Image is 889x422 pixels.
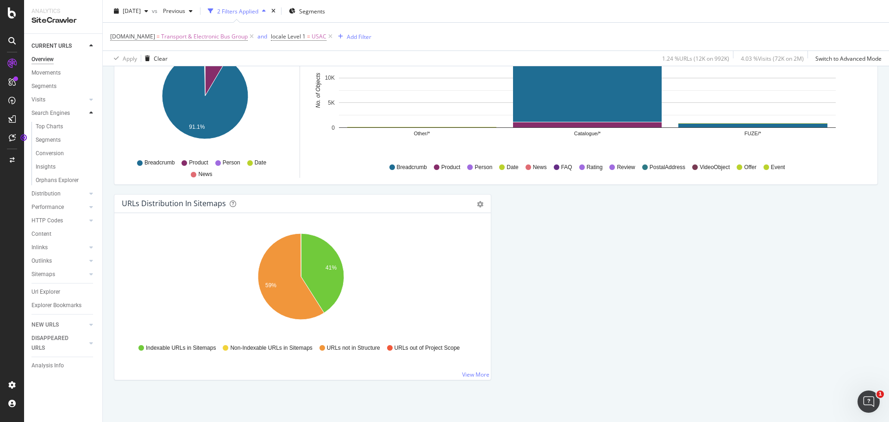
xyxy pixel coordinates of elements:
a: Content [31,229,96,239]
div: and [257,32,267,40]
span: Transport & Electronic Bus Group [161,30,248,43]
span: vs [152,7,159,15]
button: Clear [141,51,168,66]
span: locale Level 1 [271,32,306,40]
button: Switch to Advanced Mode [812,51,882,66]
a: Outlinks [31,256,87,266]
div: Outlinks [31,256,52,266]
div: Orphans Explorer [36,176,79,185]
div: Overview [31,55,54,64]
span: Person [475,164,492,171]
div: Apply [123,54,137,62]
div: Sitemaps [31,270,55,279]
span: = [307,32,310,40]
text: 0 [332,125,335,131]
span: News [198,170,212,178]
div: Segments [36,135,61,145]
span: = [157,32,160,40]
div: CURRENT URLS [31,41,72,51]
text: 5K [328,100,335,106]
div: Switch to Advanced Mode [815,54,882,62]
a: Inlinks [31,243,87,252]
a: Analysis Info [31,361,96,371]
span: Rating [587,164,603,171]
a: Segments [36,135,96,145]
span: Breadcrumb [397,164,427,171]
span: [DOMAIN_NAME] [110,32,155,40]
a: Overview [31,55,96,64]
a: Top Charts [36,122,96,132]
span: Product [441,164,460,171]
svg: A chart. [311,47,863,155]
a: Url Explorer [31,287,96,297]
a: View More [462,371,489,378]
text: FUZE/* [745,131,762,136]
div: Url Explorer [31,287,60,297]
a: Search Engines [31,108,87,118]
svg: A chart. [122,228,480,335]
span: Person [223,159,240,167]
div: Explorer Bookmarks [31,301,81,310]
a: DISAPPEARED URLS [31,334,87,353]
div: Conversion [36,149,64,158]
span: PostalAddress [650,164,685,171]
div: Distribution [31,189,61,199]
div: 2 Filters Applied [217,7,258,15]
iframe: Intercom live chat [858,391,880,413]
a: Segments [31,82,96,91]
div: 1.24 % URLs ( 12K on 992K ) [662,54,729,62]
a: Insights [36,162,96,172]
div: Segments [31,82,56,91]
button: and [257,32,267,41]
span: Event [771,164,785,171]
button: 2 Filters Applied [204,4,269,19]
div: Top Charts [36,122,63,132]
div: HTTP Codes [31,216,63,226]
div: URLs Distribution in Sitemaps [122,199,226,208]
text: 41% [326,265,337,271]
a: Conversion [36,149,96,158]
text: 91.1% [189,124,205,130]
a: Movements [31,68,96,78]
span: Non-Indexable URLs in Sitemaps [230,344,312,352]
a: Sitemaps [31,270,87,279]
a: Performance [31,202,87,212]
div: Clear [154,54,168,62]
svg: A chart. [124,47,286,155]
span: URLs not in Structure [327,344,380,352]
text: Catalogue/* [574,131,601,136]
a: CURRENT URLS [31,41,87,51]
span: 2025 Sep. 7th [123,7,141,15]
text: 10K [325,75,335,81]
a: Explorer Bookmarks [31,301,96,310]
span: VideoObject [700,164,730,171]
div: Visits [31,95,45,105]
div: SiteCrawler [31,15,95,26]
span: Date [255,159,266,167]
text: 8.5% [207,61,220,68]
text: 59% [265,282,276,289]
div: Search Engines [31,108,70,118]
div: 4.03 % Visits ( 72K on 2M ) [741,54,804,62]
span: Product [189,159,208,167]
div: Add Filter [347,32,371,40]
text: No. of Objects [315,73,321,108]
a: Visits [31,95,87,105]
span: URLs out of Project Scope [394,344,460,352]
a: Orphans Explorer [36,176,96,185]
div: Content [31,229,51,239]
span: USAC [312,30,326,43]
div: Movements [31,68,61,78]
div: gear [477,201,483,208]
button: Apply [110,51,137,66]
span: Breadcrumb [144,159,175,167]
a: HTTP Codes [31,216,87,226]
span: Segments [299,7,325,15]
div: NEW URLS [31,320,59,330]
a: Distribution [31,189,87,199]
text: Other/* [414,131,431,136]
span: 1 [876,391,884,398]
